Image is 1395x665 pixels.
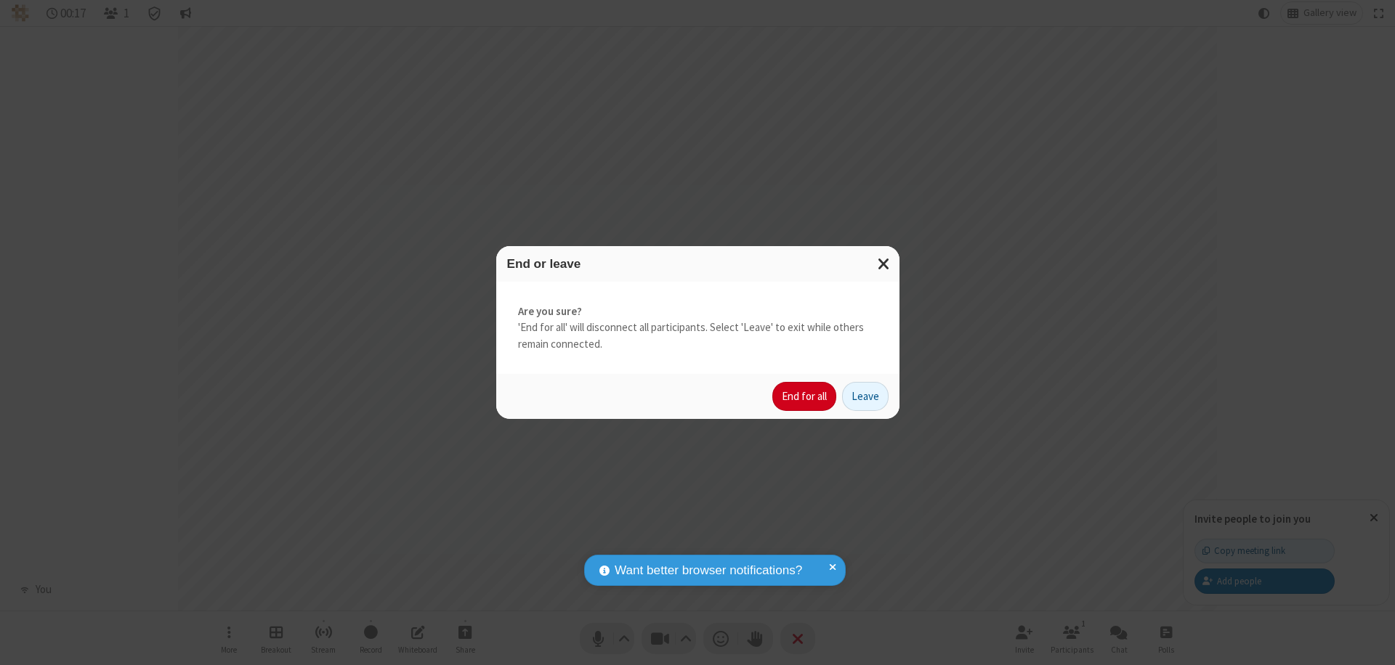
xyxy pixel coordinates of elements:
strong: Are you sure? [518,303,878,320]
div: 'End for all' will disconnect all participants. Select 'Leave' to exit while others remain connec... [496,282,899,375]
button: Leave [842,382,889,411]
span: Want better browser notifications? [615,561,802,580]
button: End for all [772,382,836,411]
button: Close modal [869,246,899,282]
h3: End or leave [507,257,889,271]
